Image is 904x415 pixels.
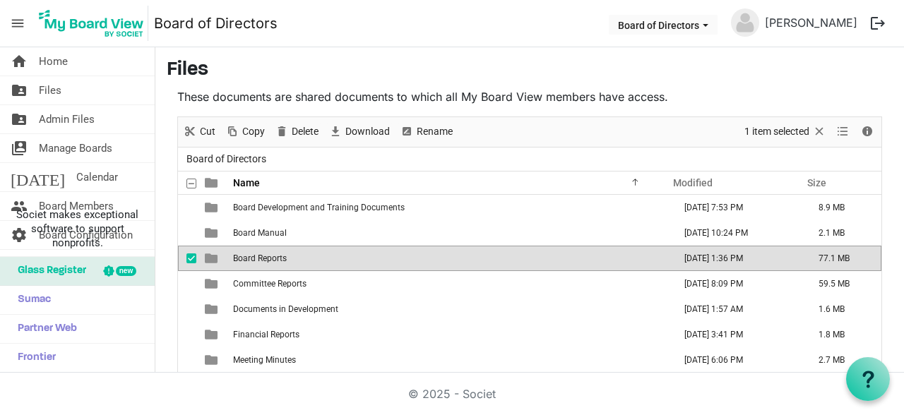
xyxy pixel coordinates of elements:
button: View dropdownbutton [834,123,851,140]
span: Rename [415,123,454,140]
td: 8.9 MB is template cell column header Size [804,195,881,220]
button: Download [326,123,393,140]
span: Committee Reports [233,279,307,289]
span: Board of Directors [184,150,269,168]
td: is template cell column header type [196,246,229,271]
div: Rename [395,117,458,147]
div: Copy [220,117,270,147]
td: is template cell column header type [196,195,229,220]
td: August 13, 2025 1:36 PM column header Modified [670,246,804,271]
span: Partner Web [11,315,77,343]
button: Cut [181,123,218,140]
span: Admin Files [39,105,95,133]
a: [PERSON_NAME] [759,8,863,37]
td: checkbox [178,322,196,347]
button: Copy [223,123,268,140]
span: folder_shared [11,76,28,104]
span: Modified [673,177,713,188]
td: August 29, 2025 3:41 PM column header Modified [670,322,804,347]
span: Size [807,177,826,188]
td: January 07, 2025 10:24 PM column header Modified [670,220,804,246]
span: 1 item selected [743,123,811,140]
td: is template cell column header type [196,220,229,246]
button: Rename [398,123,456,140]
span: Documents in Development [233,304,338,314]
td: Board Development and Training Documents is template cell column header Name [229,195,670,220]
p: These documents are shared documents to which all My Board View members have access. [177,88,882,105]
button: Details [858,123,877,140]
td: December 26, 2024 7:53 PM column header Modified [670,195,804,220]
button: Delete [273,123,321,140]
span: people [11,192,28,220]
span: Frontier [11,344,56,372]
span: switch_account [11,134,28,162]
span: Board Reports [233,253,287,263]
td: 2.7 MB is template cell column header Size [804,347,881,373]
span: Financial Reports [233,330,299,339]
td: is template cell column header type [196,322,229,347]
span: Delete [290,123,320,140]
span: menu [4,10,31,37]
a: My Board View Logo [35,6,154,41]
span: Home [39,47,68,76]
td: 1.8 MB is template cell column header Size [804,322,881,347]
td: checkbox [178,271,196,296]
span: Board Manual [233,228,287,238]
span: Copy [241,123,266,140]
span: Cut [198,123,217,140]
div: Delete [270,117,323,147]
span: Meeting Minutes [233,355,296,365]
td: Meeting Minutes is template cell column header Name [229,347,670,373]
td: Board Manual is template cell column header Name [229,220,670,246]
span: Societ makes exceptional software to support nonprofits. [6,207,148,250]
span: Glass Register [11,257,86,285]
h3: Files [167,59,893,83]
td: checkbox [178,246,196,271]
a: © 2025 - Societ [408,387,496,401]
td: checkbox [178,347,196,373]
div: Cut [178,117,220,147]
td: is template cell column header type [196,296,229,322]
td: 77.1 MB is template cell column header Size [804,246,881,271]
div: new [116,266,136,276]
td: October 05, 2025 6:06 PM column header Modified [670,347,804,373]
button: logout [863,8,893,38]
span: Download [344,123,391,140]
span: Sumac [11,286,51,314]
div: Clear selection [739,117,831,147]
img: no-profile-picture.svg [731,8,759,37]
td: is template cell column header type [196,271,229,296]
td: 1.6 MB is template cell column header Size [804,296,881,322]
span: folder_shared [11,105,28,133]
span: Files [39,76,61,104]
td: May 12, 2025 1:57 AM column header Modified [670,296,804,322]
img: My Board View Logo [35,6,148,41]
td: Board Reports is template cell column header Name [229,246,670,271]
span: Board Members [39,192,114,220]
td: checkbox [178,296,196,322]
div: View [831,117,855,147]
button: Selection [742,123,829,140]
td: 2.1 MB is template cell column header Size [804,220,881,246]
td: checkbox [178,220,196,246]
span: Manage Boards [39,134,112,162]
td: 59.5 MB is template cell column header Size [804,271,881,296]
span: [DATE] [11,163,65,191]
td: checkbox [178,195,196,220]
a: Board of Directors [154,9,278,37]
span: Name [233,177,260,188]
td: Committee Reports is template cell column header Name [229,271,670,296]
div: Download [323,117,395,147]
button: Board of Directors dropdownbutton [609,15,718,35]
span: Calendar [76,163,118,191]
span: home [11,47,28,76]
span: Board Development and Training Documents [233,203,405,212]
td: Financial Reports is template cell column header Name [229,322,670,347]
td: September 03, 2025 8:09 PM column header Modified [670,271,804,296]
div: Details [855,117,879,147]
td: Documents in Development is template cell column header Name [229,296,670,322]
td: is template cell column header type [196,347,229,373]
